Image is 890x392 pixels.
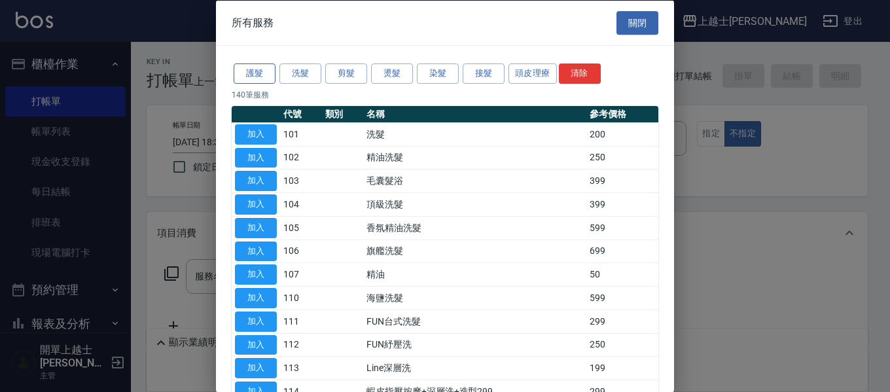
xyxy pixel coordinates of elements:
button: 加入 [235,311,277,331]
td: 旗艦洗髮 [363,240,586,263]
button: 加入 [235,147,277,168]
td: 250 [586,333,658,357]
td: 107 [280,262,322,286]
th: 代號 [280,105,322,122]
button: 加入 [235,217,277,238]
td: 399 [586,192,658,216]
td: 102 [280,146,322,169]
td: 599 [586,216,658,240]
button: 加入 [235,124,277,144]
button: 加入 [235,358,277,378]
button: 染髮 [417,63,459,84]
td: 200 [586,122,658,146]
td: 50 [586,262,658,286]
td: FUN紓壓洗 [363,333,586,357]
td: 101 [280,122,322,146]
td: 精油 [363,262,586,286]
button: 加入 [235,288,277,308]
td: 103 [280,169,322,192]
td: 海鹽洗髮 [363,286,586,310]
td: 112 [280,333,322,357]
td: 399 [586,169,658,192]
td: 精油洗髮 [363,146,586,169]
td: 106 [280,240,322,263]
td: Line深層洗 [363,356,586,380]
td: 699 [586,240,658,263]
td: 毛囊髮浴 [363,169,586,192]
td: 199 [586,356,658,380]
td: 113 [280,356,322,380]
button: 加入 [235,241,277,261]
td: FUN台式洗髮 [363,310,586,333]
th: 類別 [322,105,364,122]
button: 燙髮 [371,63,413,84]
button: 洗髮 [279,63,321,84]
th: 名稱 [363,105,586,122]
td: 頂級洗髮 [363,192,586,216]
button: 加入 [235,334,277,355]
td: 599 [586,286,658,310]
td: 250 [586,146,658,169]
td: 111 [280,310,322,333]
td: 香氛精油洗髮 [363,216,586,240]
td: 110 [280,286,322,310]
button: 剪髮 [325,63,367,84]
td: 299 [586,310,658,333]
button: 頭皮理療 [508,63,557,84]
span: 所有服務 [232,16,274,29]
td: 105 [280,216,322,240]
button: 清除 [559,63,601,84]
button: 護髮 [234,63,276,84]
td: 104 [280,192,322,216]
button: 加入 [235,171,277,191]
td: 洗髮 [363,122,586,146]
button: 加入 [235,194,277,215]
button: 加入 [235,264,277,285]
button: 接髮 [463,63,505,84]
th: 參考價格 [586,105,658,122]
p: 140 筆服務 [232,88,658,100]
button: 關閉 [616,10,658,35]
